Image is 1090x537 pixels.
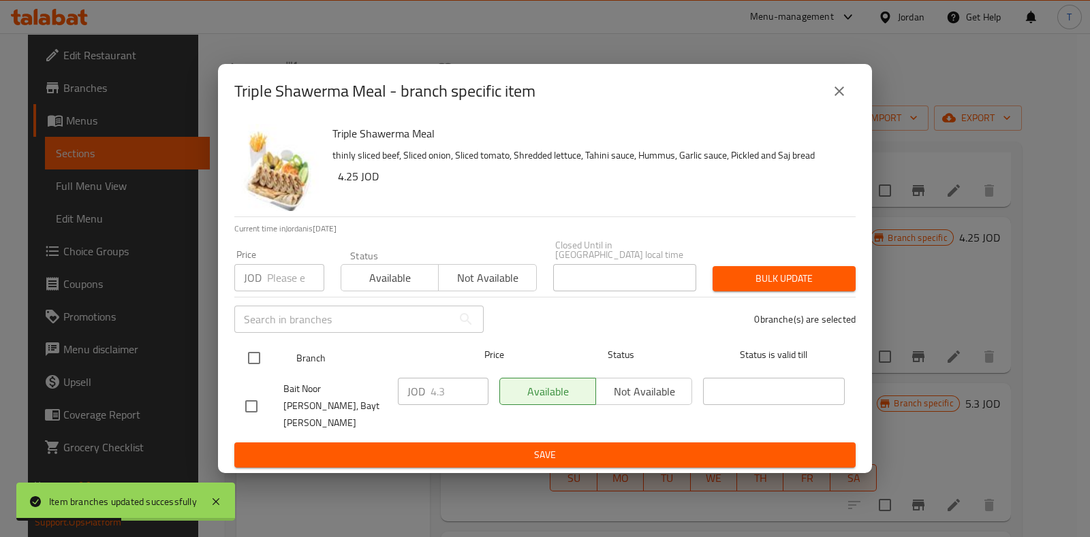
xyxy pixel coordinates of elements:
[338,167,845,186] h6: 4.25 JOD
[449,346,540,363] span: Price
[754,312,856,326] p: 0 branche(s) are selected
[444,268,531,288] span: Not available
[347,268,433,288] span: Available
[234,80,535,102] h2: Triple Shawerma Meal - branch specific item
[234,124,322,211] img: Triple Shawerma Meal
[723,270,845,287] span: Bulk update
[431,378,488,405] input: Please enter price
[267,264,324,291] input: Please enter price
[283,380,387,432] span: Bait Noor [PERSON_NAME], Bayt [PERSON_NAME]
[332,124,845,143] h6: Triple Shawerma Meal
[550,346,692,363] span: Status
[438,264,536,291] button: Not available
[234,306,452,333] input: Search in branches
[49,494,197,509] div: Item branches updated successfully
[245,446,845,463] span: Save
[332,147,845,164] p: thinly sliced beef, Sliced onion, Sliced tomato, Shredded lettuce, Tahini sauce, Hummus, Garlic s...
[703,346,845,363] span: Status is valid till
[713,266,856,291] button: Bulk update
[234,442,856,468] button: Save
[823,75,856,108] button: close
[407,383,425,400] p: JOD
[234,223,856,235] p: Current time in Jordan is [DATE]
[341,264,439,291] button: Available
[296,350,438,367] span: Branch
[244,270,262,286] p: JOD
